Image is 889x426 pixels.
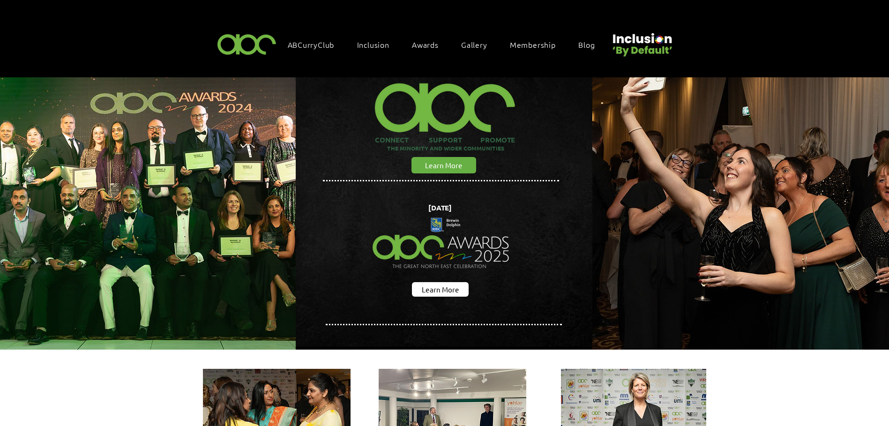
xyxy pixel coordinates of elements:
[296,77,592,347] img: abc background hero black.png
[574,35,609,54] a: Blog
[456,35,501,54] a: Gallery
[505,35,570,54] a: Membership
[357,39,389,50] span: Inclusion
[215,30,279,58] img: ABC-Logo-Blank-Background-01-01-2.png
[387,144,504,152] span: THE MINORITY AND WIDER COMMUNITIES
[422,284,459,294] span: Learn More
[510,39,556,50] span: Membership
[352,35,403,54] div: Inclusion
[425,160,463,170] span: Learn More
[407,35,453,54] div: Awards
[411,157,476,173] a: Learn More
[578,39,595,50] span: Blog
[609,25,674,58] img: Untitled design (22).png
[370,71,520,135] img: ABC-Logo-Blank-Background-01-01-2_edited.png
[461,39,487,50] span: Gallery
[288,39,335,50] span: ABCurryClub
[283,35,609,54] nav: Site
[283,35,349,54] a: ABCurryClub
[412,282,469,297] a: Learn More
[428,203,452,212] span: [DATE]
[364,201,518,287] img: Northern Insights Double Pager Apr 2025.png
[412,39,439,50] span: Awards
[375,135,515,144] span: CONNECT SUPPORT PROMOTE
